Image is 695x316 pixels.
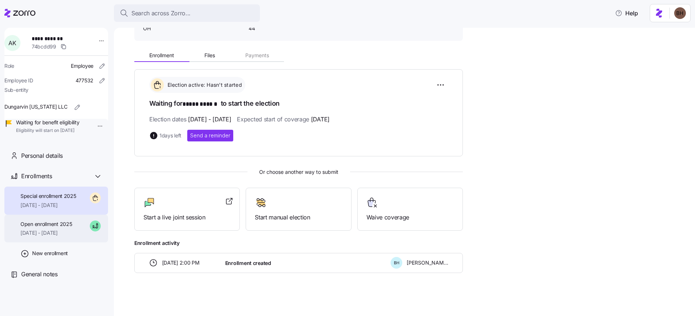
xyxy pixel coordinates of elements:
[149,53,174,58] span: Enrollment
[4,77,33,84] span: Employee ID
[131,9,191,18] span: Search across Zorro...
[4,62,14,70] span: Role
[16,128,79,134] span: Eligibility will start on [DATE]
[366,213,454,222] span: Waive coverage
[21,270,58,279] span: General notes
[249,25,322,32] span: 44
[225,260,271,267] span: Enrollment created
[237,115,329,124] span: Expected start of coverage
[8,40,16,46] span: A K
[311,115,330,124] span: [DATE]
[4,103,67,110] span: Dungarvin [US_STATE] LLC
[143,25,243,32] span: OH
[4,86,28,94] span: Sub-entity
[134,239,463,247] span: Enrollment activity
[609,6,644,20] button: Help
[190,132,230,139] span: Send a reminder
[162,259,200,266] span: [DATE] 2:00 PM
[204,53,215,58] span: Files
[674,7,686,19] img: c3c218ad70e66eeb89914ccc98a2927c
[20,192,76,200] span: Special enrollment 2025
[134,168,463,176] span: Or choose another way to submit
[255,213,342,222] span: Start manual election
[394,261,399,265] span: B H
[21,172,52,181] span: Enrollments
[20,229,72,237] span: [DATE] - [DATE]
[76,77,93,84] span: 477532
[149,99,448,109] h1: Waiting for to start the election
[149,115,231,124] span: Election dates
[187,130,233,141] button: Send a reminder
[160,132,181,139] span: 1 days left
[615,9,638,17] span: Help
[32,250,68,257] span: New enrollment
[16,119,79,126] span: Waiting for benefit eligibility
[20,221,72,228] span: Open enrollment 2025
[20,202,76,209] span: [DATE] - [DATE]
[21,151,63,160] span: Personal details
[188,115,231,124] span: [DATE] - [DATE]
[32,43,56,50] span: 74bcdd99
[71,62,93,70] span: Employee
[143,213,231,222] span: Start a live joint session
[165,81,242,89] span: Election active: Hasn't started
[407,259,448,266] span: [PERSON_NAME]
[245,53,269,58] span: Payments
[114,4,260,22] button: Search across Zorro...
